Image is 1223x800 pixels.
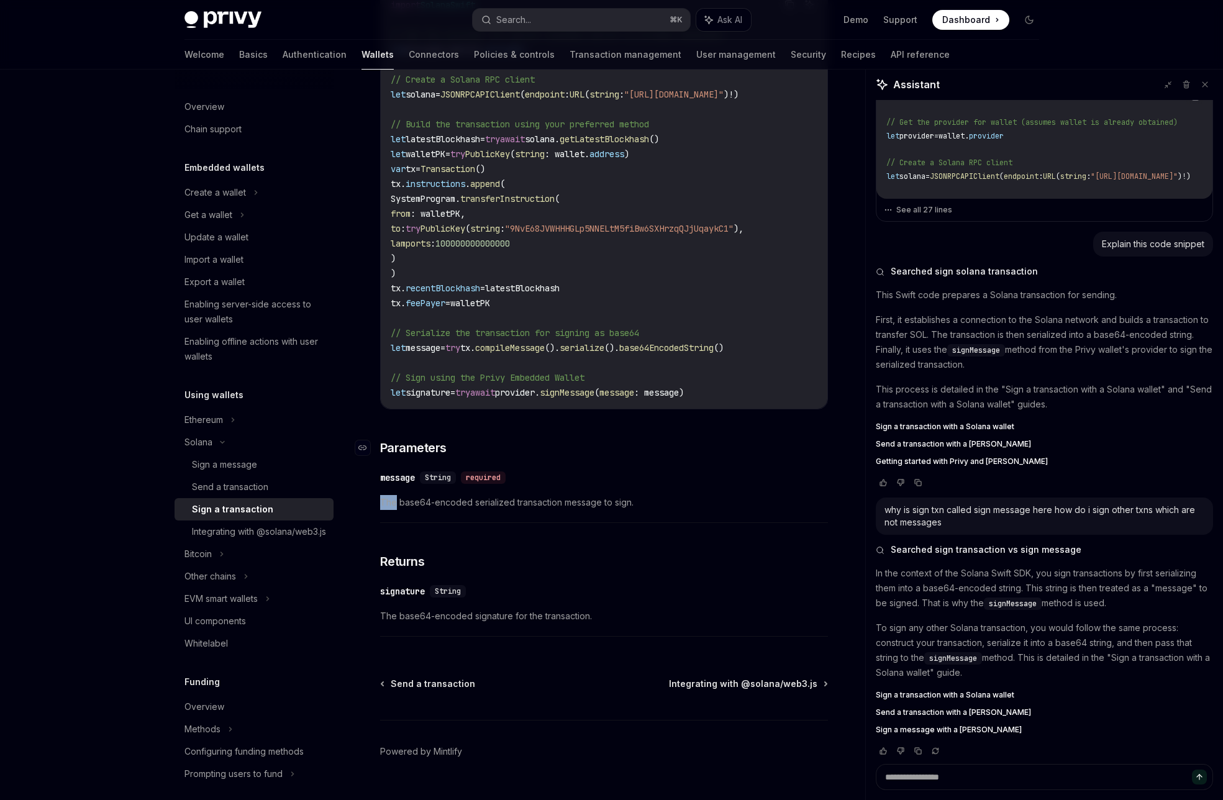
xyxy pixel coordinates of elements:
a: Chain support [175,118,334,140]
span: : [565,89,570,100]
a: Sign a message with a [PERSON_NAME] [876,725,1213,735]
a: Update a wallet [175,226,334,248]
span: ( [510,148,515,160]
a: Navigate to header [355,439,380,457]
span: : [430,238,435,249]
span: let [391,148,406,160]
a: Export a wallet [175,271,334,293]
span: = [934,131,939,141]
span: string [589,89,619,100]
span: Returns [380,553,425,570]
a: Send a transaction [175,476,334,498]
span: walletPK [450,298,490,309]
span: 100000000000000 [435,238,510,249]
span: base64EncodedString [619,342,714,353]
div: Overview [184,99,224,114]
span: await [500,134,525,145]
p: This Swift code prepares a Solana transaction for sending. [876,288,1213,302]
span: latestBlockhash [406,134,480,145]
span: JSONRPCAPIClient [440,89,520,100]
span: Integrating with @solana/web3.js [669,678,817,690]
h5: Funding [184,675,220,689]
div: Search... [496,12,531,27]
span: () [649,134,659,145]
a: Welcome [184,40,224,70]
span: Sign a transaction with a Solana wallet [876,422,1014,432]
a: Getting started with Privy and [PERSON_NAME] [876,457,1213,466]
a: API reference [891,40,950,70]
span: // Serialize the transaction for signing as base64 [391,327,639,339]
span: var [391,163,406,175]
span: ( [584,89,589,100]
div: Export a wallet [184,275,245,289]
div: required [461,471,506,484]
div: Ethereum [184,412,223,427]
div: Import a wallet [184,252,243,267]
span: ), [734,223,743,234]
a: UI components [175,610,334,632]
a: Integrating with @solana/web3.js [669,678,827,690]
span: PublicKey [465,148,510,160]
a: Overview [175,96,334,118]
span: try [455,387,470,398]
span: = [416,163,421,175]
span: String [425,473,451,483]
div: Create a wallet [184,185,246,200]
p: This process is detailed in the "Sign a transaction with a Solana wallet" and "Send a transaction... [876,382,1213,412]
span: Dashboard [942,14,990,26]
a: Send a transaction with a [PERSON_NAME] [876,439,1213,449]
span: (). [604,342,619,353]
div: Sign a message [192,457,257,472]
span: try [485,134,500,145]
span: append [470,178,500,189]
span: : [401,223,406,234]
span: endpoint [1004,171,1039,181]
a: Powered by Mintlify [380,745,462,758]
span: // Create a Solana RPC client [886,158,1012,168]
p: To sign any other Solana transaction, you would follow the same process: construct your transacti... [876,620,1213,680]
a: Configuring funding methods [175,740,334,763]
span: solana [406,89,435,100]
div: Whitelabel [184,636,228,651]
a: Connectors [409,40,459,70]
div: Integrating with @solana/web3.js [192,524,326,539]
div: Explain this code snippet [1102,238,1204,250]
div: Methods [184,722,221,737]
span: : message) [634,387,684,398]
a: Integrating with @solana/web3.js [175,520,334,543]
span: transferInstruction [460,193,555,204]
span: getLatestBlockhash [560,134,649,145]
a: Authentication [283,40,347,70]
span: signMessage [540,387,594,398]
span: signMessage [952,345,1000,355]
span: feePayer [406,298,445,309]
span: to [391,223,401,234]
span: : walletPK, [411,208,465,219]
a: Recipes [841,40,876,70]
span: = [445,148,450,160]
a: Security [791,40,826,70]
span: Send a transaction [391,678,475,690]
div: Update a wallet [184,230,248,245]
div: Enabling server-side access to user wallets [184,297,326,327]
span: solana. [525,134,560,145]
div: why is sign txn called sign message here how do i sign other txns which are not messages [884,504,1204,529]
span: string [515,148,545,160]
span: ⌘ K [670,15,683,25]
span: () [714,342,724,353]
a: Enabling server-side access to user wallets [175,293,334,330]
span: let [391,134,406,145]
span: tx. [460,342,475,353]
span: = [440,342,445,353]
span: serialize [560,342,604,353]
span: tx. [391,178,406,189]
span: : wallet. [545,148,589,160]
span: : [1086,171,1091,181]
span: message [406,342,440,353]
span: Searched sign transaction vs sign message [891,543,1081,556]
span: let [391,342,406,353]
span: instructions [406,178,465,189]
span: Send a transaction with a [PERSON_NAME] [876,707,1031,717]
span: ( [465,223,470,234]
p: First, it establishes a connection to the Solana network and builds a transaction to transfer SOL... [876,312,1213,372]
